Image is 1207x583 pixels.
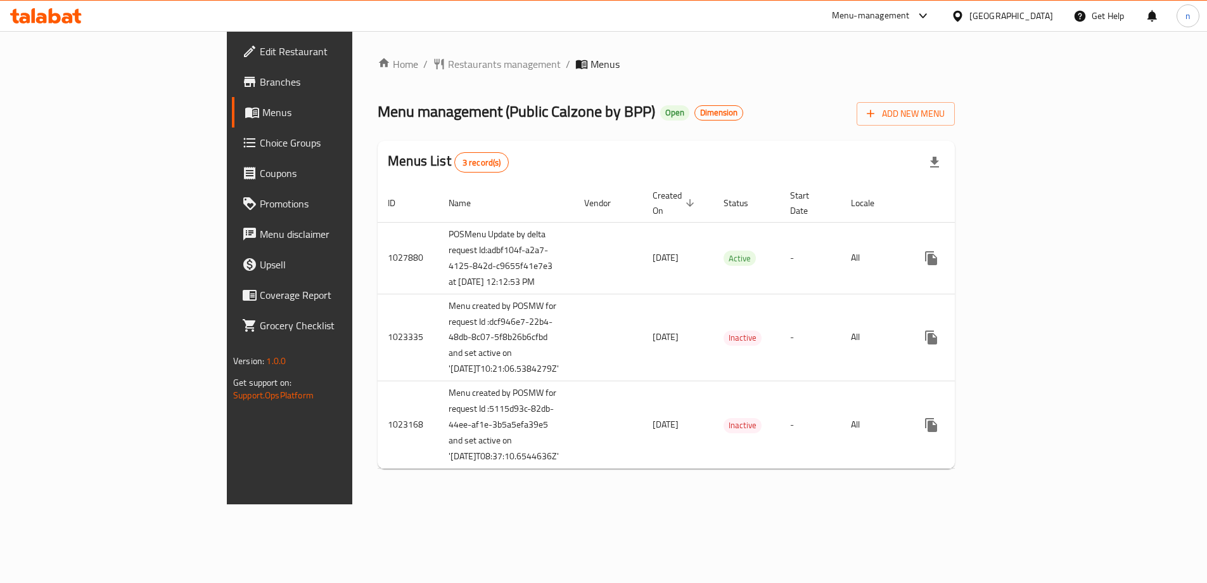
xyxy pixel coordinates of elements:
a: Branches [232,67,428,97]
div: Inactive [724,418,762,433]
span: [DATE] [653,416,679,433]
td: All [841,381,906,469]
button: more [916,322,947,353]
span: Created On [653,188,698,218]
span: Name [449,195,487,211]
button: Change Status [947,410,977,440]
span: Active [724,251,756,266]
span: Inactive [724,418,762,433]
nav: breadcrumb [378,56,955,72]
span: Upsell [260,257,418,272]
span: n [1185,9,1191,23]
span: [DATE] [653,249,679,266]
td: Menu created by POSMW for request Id :5115d93c-82db-44ee-af1e-3b5a5efa39e5 and set active on '[DA... [438,381,574,469]
div: Export file [919,147,950,178]
a: Choice Groups [232,128,428,158]
span: Menu disclaimer [260,226,418,242]
td: POSMenu Update by delta request Id:adbf104f-a2a7-4125-842d-c9655f41e7e3 at [DATE] 12:12:53 PM [438,222,574,294]
span: Grocery Checklist [260,318,418,333]
div: Menu-management [832,8,910,23]
span: Add New Menu [867,106,945,122]
span: Promotions [260,196,418,211]
div: Open [660,105,689,121]
span: ID [388,195,412,211]
button: more [916,410,947,440]
span: 1.0.0 [266,353,286,369]
span: Version: [233,353,264,369]
button: Add New Menu [857,102,955,126]
span: Start Date [790,188,826,218]
td: - [780,381,841,469]
div: Active [724,251,756,266]
button: more [916,243,947,273]
a: Menu disclaimer [232,219,428,249]
span: Coverage Report [260,287,418,303]
span: Edit Restaurant [260,44,418,59]
span: Coupons [260,166,418,181]
a: Grocery Checklist [232,310,428,341]
span: Get support on: [233,374,291,391]
table: enhanced table [378,184,1048,469]
span: Menus [262,105,418,120]
span: Dimension [695,107,743,118]
a: Support.OpsPlatform [233,387,314,403]
span: Vendor [584,195,627,211]
span: Status [724,195,765,211]
a: Promotions [232,188,428,219]
span: Restaurants management [448,56,561,72]
h2: Menus List [388,152,509,173]
a: Coverage Report [232,280,428,310]
span: Branches [260,74,418,89]
span: Menu management ( Public Calzone by BPP ) [378,97,655,126]
td: - [780,294,841,381]
span: Locale [851,195,891,211]
td: Menu created by POSMW for request Id :dcf946e7-22b4-48db-8c07-5f8b26b6cfbd and set active on '[DA... [438,294,574,381]
span: Open [660,107,689,118]
td: - [780,222,841,294]
a: Menus [232,97,428,128]
button: Change Status [947,243,977,273]
li: / [566,56,570,72]
a: Edit Restaurant [232,36,428,67]
button: Change Status [947,322,977,353]
div: Total records count [454,152,509,173]
span: Choice Groups [260,135,418,150]
th: Actions [906,184,1048,223]
a: Coupons [232,158,428,188]
div: [GEOGRAPHIC_DATA] [969,9,1053,23]
td: All [841,222,906,294]
span: 3 record(s) [455,157,509,169]
a: Upsell [232,249,428,280]
span: [DATE] [653,329,679,345]
a: Restaurants management [433,56,561,72]
span: Menus [591,56,620,72]
span: Inactive [724,331,762,345]
td: All [841,294,906,381]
